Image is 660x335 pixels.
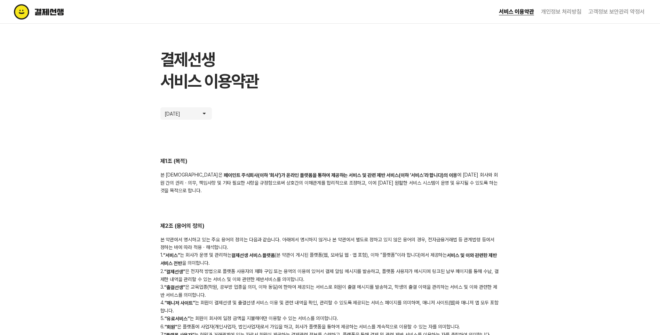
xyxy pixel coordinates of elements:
[165,110,185,117] p: [DATE]
[541,8,581,15] a: 개인정보 처리방침
[163,252,180,258] b: “서비스”
[165,324,177,330] b: “회원”
[588,8,645,15] a: 고객정보 보안관리 약정서
[160,222,500,230] h2: 제2조 (용어의 정의)
[160,49,500,92] h1: 결제선생 서비스 이용약관
[160,157,500,165] h2: 제1조 (목적)
[499,8,534,15] a: 서비스 이용약관
[165,316,190,322] b: “유료서비스”
[201,110,208,117] img: arrow icon
[164,285,185,290] b: “출결선생”
[14,4,94,20] img: terms logo
[160,171,500,194] div: 본 [DEMOGRAPHIC_DATA]은 에 [DATE] 회사와 회원 간의 권리 · 의무, 책임사항 및 기타 필요한 사항을 규정함으로써 상호간의 이해관계를 합리적으로 조정하고,...
[165,300,195,306] b: “매니저 사이트”
[164,269,185,274] b: “결제선생”
[231,252,275,258] b: 결제선생 서비스 플랫폼
[224,172,457,178] b: 페이민트 주식회사(이하 ‘회사’)가 온라인 플랫폼을 통하여 제공하는 서비스 및 관련 제반 서비스(이하 ‘서비스’라 합니다)의 이용
[160,252,497,266] b: 서비스 및 이와 관련한 제반 서비스 전반
[160,107,212,120] button: [DATE]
